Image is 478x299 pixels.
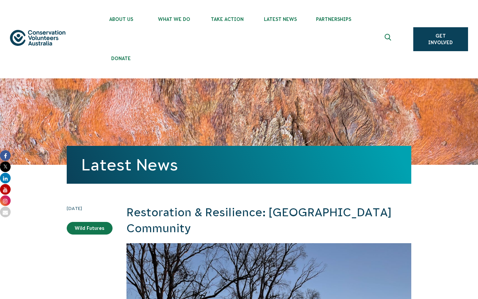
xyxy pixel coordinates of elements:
span: About Us [95,17,148,22]
span: Expand search box [384,34,393,45]
button: Expand search box Close search box [381,31,397,47]
h2: Restoration & Resilience: [GEOGRAPHIC_DATA] Community [126,205,411,236]
a: Get Involved [413,27,468,51]
span: Donate [95,56,148,61]
span: Take Action [201,17,254,22]
span: What We Do [148,17,201,22]
time: [DATE] [67,205,113,212]
a: Wild Futures [67,222,113,235]
span: Latest News [254,17,307,22]
img: logo.svg [10,30,65,46]
a: Latest News [81,156,178,174]
span: Partnerships [307,17,360,22]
